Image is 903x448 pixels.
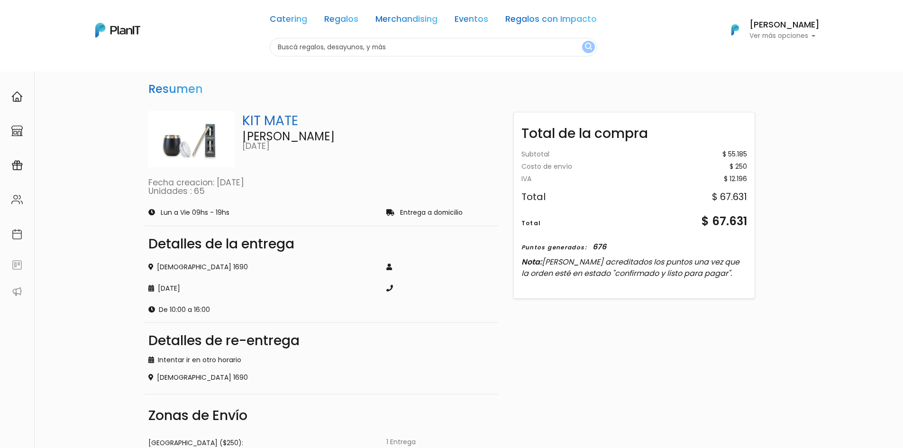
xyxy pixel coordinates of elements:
div: $ 250 [730,164,747,170]
div: IVA [521,176,531,183]
label: 1 Entrega [386,437,416,447]
img: feedback-78b5a0c8f98aac82b08bfc38622c3050aee476f2c9584af64705fc4e61158814.svg [11,259,23,271]
div: Total [521,219,541,228]
img: calendar-87d922413cdce8b2cf7b7f5f62616a5cf9e4887200fb71536465627b3292af00.svg [11,229,23,240]
img: partners-52edf745621dab592f3b2c58e3bca9d71375a7ef29c3b500c9f145b62cc070d4.svg [11,286,23,297]
div: $ 67.631 [702,213,747,230]
a: Regalos [324,15,358,27]
div: Total de la compra [514,116,755,144]
div: Puntos generados: [521,243,587,252]
span: [PERSON_NAME] acreditados los puntos una vez que la orden esté en estado "confirmado y listo para... [521,256,739,279]
input: Buscá regalos, desayunos, y más [270,38,597,56]
h6: [PERSON_NAME] [749,21,820,29]
label: [GEOGRAPHIC_DATA] ($250): [148,438,243,448]
div: Total [521,192,546,201]
p: Nota: [521,256,747,279]
div: $ 12.196 [724,176,747,183]
div: Detalles de re-entrega [148,334,494,347]
img: home-e721727adea9d79c4d83392d1f703f7f8bce08238fde08b1acbfd93340b81755.svg [11,91,23,102]
img: image__copia___copia___copia___copia___copia___copia___copia___copia___copia_-Photoroom__2_.jpg [148,111,235,167]
div: [DATE] [148,283,375,293]
p: Entrega a domicilio [400,210,463,216]
div: Detalles de la entrega [148,238,494,251]
div: [DEMOGRAPHIC_DATA] 1690 [148,262,375,272]
img: PlanIt Logo [725,19,746,40]
p: Lun a Vie 09hs - 19hs [161,210,229,216]
div: $ 67.631 [712,192,747,201]
a: Merchandising [375,15,438,27]
p: Fecha creacion: [DATE] [148,179,494,187]
div: De 10:00 a 16:00 [148,305,375,315]
a: Unidades : 65 [148,185,205,197]
p: Ver más opciones [749,33,820,39]
div: Costo de envío [521,164,572,170]
p: [DATE] [242,142,494,151]
div: Zonas de Envío [148,406,494,426]
button: PlanIt Logo [PERSON_NAME] Ver más opciones [719,18,820,42]
div: $ 55.185 [722,151,747,158]
div: Intentar ir en otro horario [148,355,494,365]
img: search_button-432b6d5273f82d61273b3651a40e1bd1b912527efae98b1b7a1b2c0702e16a8d.svg [585,43,592,52]
a: Eventos [455,15,488,27]
h3: Resumen [145,79,207,100]
p: [PERSON_NAME] [242,131,494,142]
a: Catering [270,15,307,27]
a: Regalos con Impacto [505,15,597,27]
p: KIT MATE [242,111,494,131]
img: marketplace-4ceaa7011d94191e9ded77b95e3339b90024bf715f7c57f8cf31f2d8c509eaba.svg [11,125,23,137]
div: [DEMOGRAPHIC_DATA] 1690 [148,373,494,383]
img: people-662611757002400ad9ed0e3c099ab2801c6687ba6c219adb57efc949bc21e19d.svg [11,194,23,205]
div: Subtotal [521,151,549,158]
div: 676 [593,241,606,253]
img: campaigns-02234683943229c281be62815700db0a1741e53638e28bf9629b52c665b00959.svg [11,160,23,171]
img: PlanIt Logo [95,23,140,37]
